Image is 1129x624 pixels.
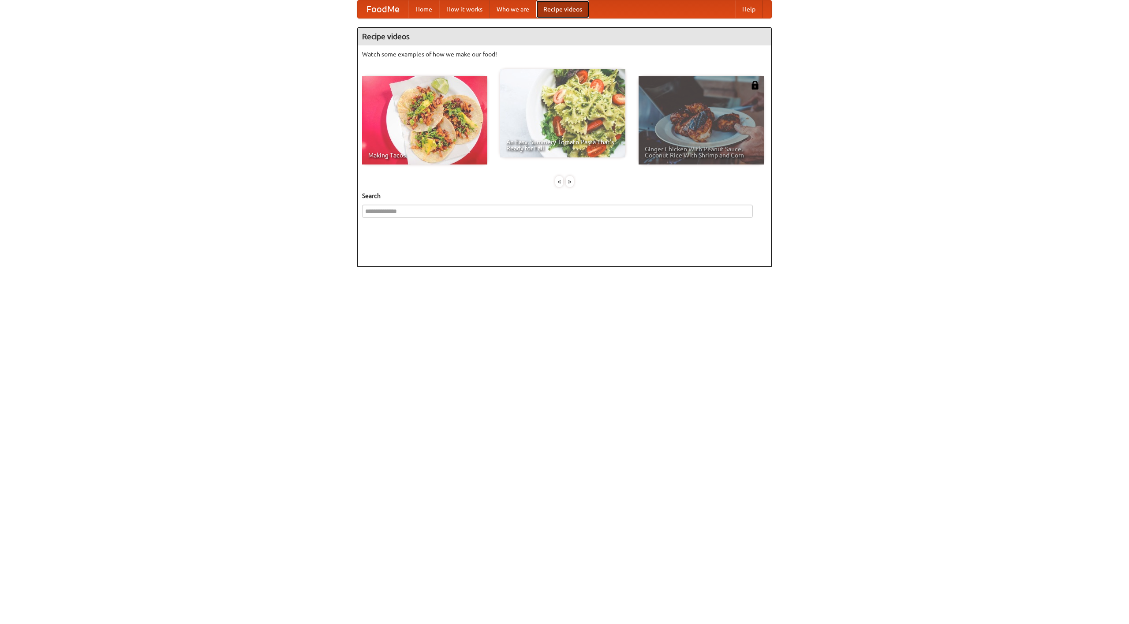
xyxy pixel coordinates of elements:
h5: Search [362,191,767,200]
a: An Easy, Summery Tomato Pasta That's Ready for Fall [500,69,625,157]
span: Making Tacos [368,152,481,158]
div: » [566,176,574,187]
div: « [555,176,563,187]
span: An Easy, Summery Tomato Pasta That's Ready for Fall [506,139,619,151]
p: Watch some examples of how we make our food! [362,50,767,59]
a: Who we are [490,0,536,18]
img: 483408.png [751,81,759,90]
a: FoodMe [358,0,408,18]
h4: Recipe videos [358,28,771,45]
a: Home [408,0,439,18]
a: Help [735,0,763,18]
a: Recipe videos [536,0,589,18]
a: Making Tacos [362,76,487,164]
a: How it works [439,0,490,18]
